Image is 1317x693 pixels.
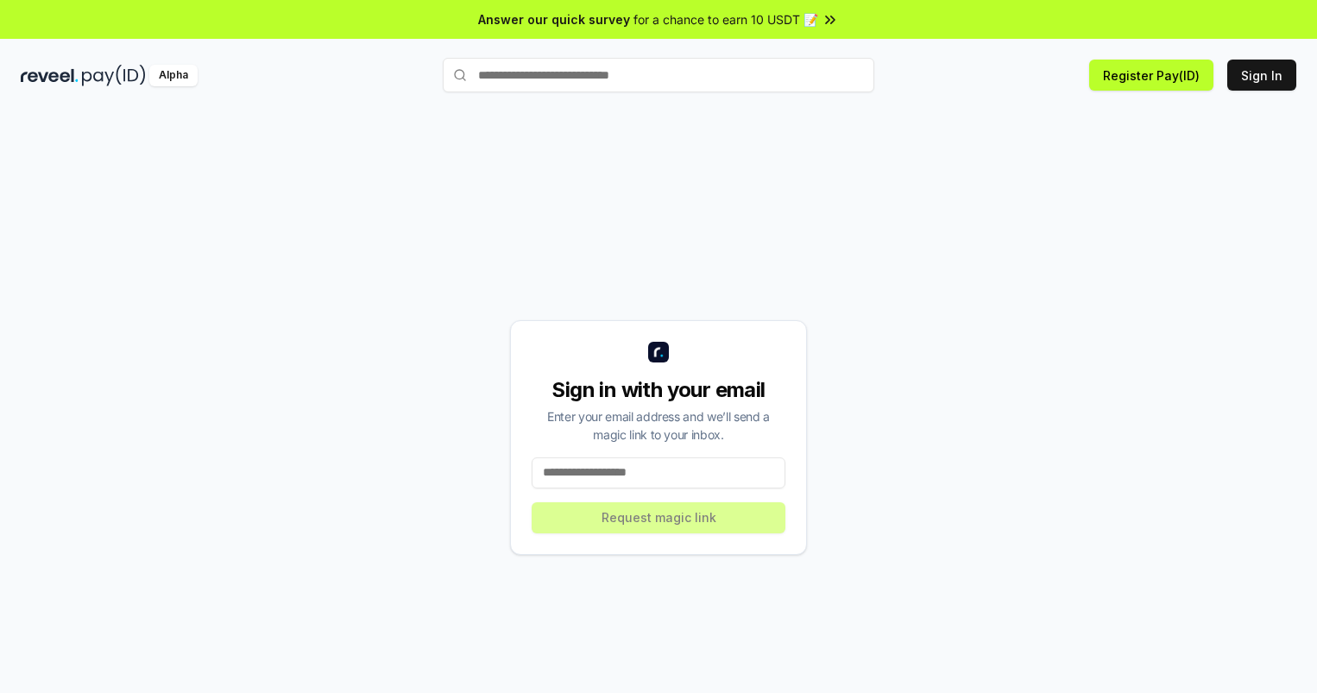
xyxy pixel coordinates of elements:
button: Register Pay(ID) [1089,60,1213,91]
img: pay_id [82,65,146,86]
div: Alpha [149,65,198,86]
img: logo_small [648,342,669,362]
img: reveel_dark [21,65,79,86]
button: Sign In [1227,60,1296,91]
span: Answer our quick survey [478,10,630,28]
div: Sign in with your email [532,376,785,404]
span: for a chance to earn 10 USDT 📝 [633,10,818,28]
div: Enter your email address and we’ll send a magic link to your inbox. [532,407,785,444]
